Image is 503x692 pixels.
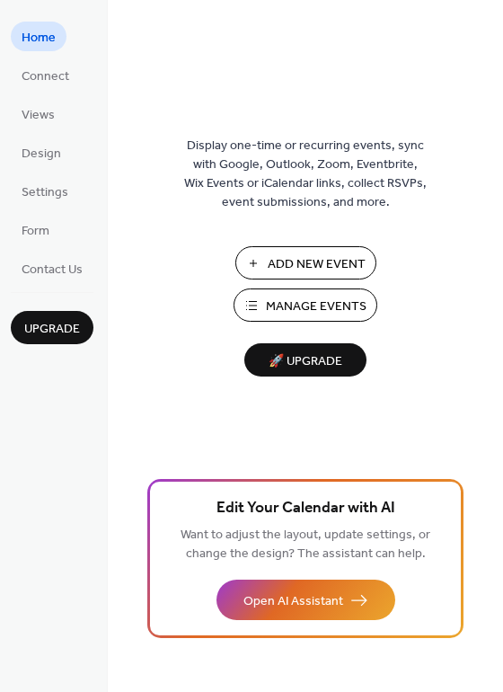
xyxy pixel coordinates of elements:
[11,253,93,283] a: Contact Us
[255,350,356,374] span: 🚀 Upgrade
[11,60,80,90] a: Connect
[244,343,366,377] button: 🚀 Upgrade
[22,183,68,202] span: Settings
[22,222,49,241] span: Form
[268,255,366,274] span: Add New Event
[11,99,66,129] a: Views
[11,215,60,244] a: Form
[216,580,395,620] button: Open AI Assistant
[11,311,93,344] button: Upgrade
[235,246,376,279] button: Add New Event
[181,523,430,566] span: Want to adjust the layout, update settings, or change the design? The assistant can help.
[22,145,61,164] span: Design
[11,138,72,167] a: Design
[184,137,427,212] span: Display one-time or recurring events, sync with Google, Outlook, Zoom, Eventbrite, Wix Events or ...
[24,320,80,339] span: Upgrade
[266,297,366,316] span: Manage Events
[22,29,56,48] span: Home
[243,592,343,611] span: Open AI Assistant
[11,176,79,206] a: Settings
[234,288,377,322] button: Manage Events
[22,261,83,279] span: Contact Us
[22,67,69,86] span: Connect
[216,496,395,521] span: Edit Your Calendar with AI
[11,22,66,51] a: Home
[22,106,55,125] span: Views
